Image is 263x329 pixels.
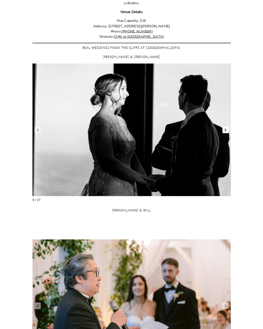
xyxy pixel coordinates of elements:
li: 9 / 29 [32,64,231,196]
h3: [PERSON_NAME] & [PERSON_NAME] [32,54,231,59]
strong: Venue Details [120,9,143,14]
a: Previous slide [35,126,41,133]
h3: [PERSON_NAME] & Will [32,207,231,213]
a: [PHONE_NUMBER] [121,29,153,34]
a: Next slide [222,302,229,309]
p: Max Capacity: 216 Address: [STREET_ADDRESS][PERSON_NAME] Phone: Website: [32,18,231,39]
h3: Real Weddings from the Cliffs at [GEOGRAPHIC_DATA] [32,45,231,50]
a: Previous slide [35,302,41,309]
a: Next slide [222,126,229,133]
div: 8 / 27 [32,198,231,202]
a: Cliffs at [GEOGRAPHIC_DATA] [114,34,164,39]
